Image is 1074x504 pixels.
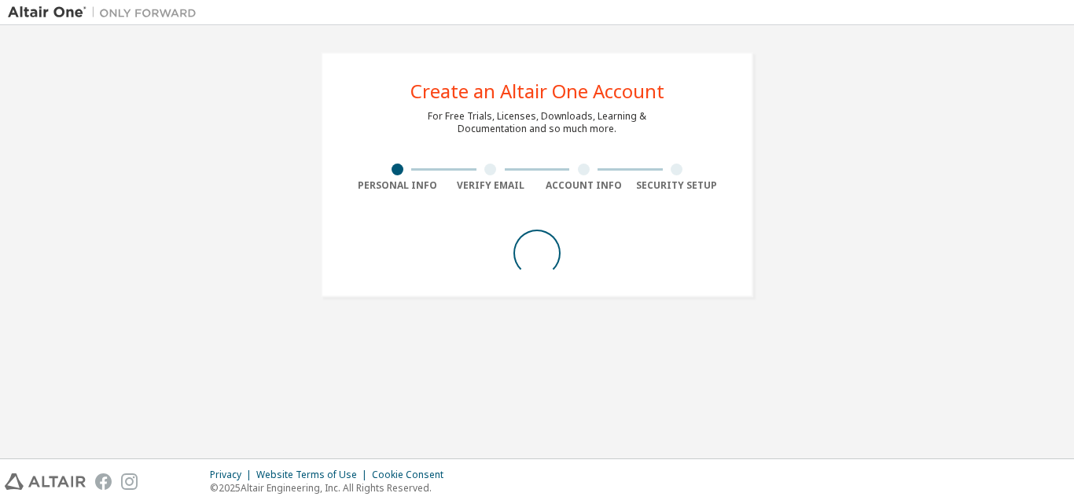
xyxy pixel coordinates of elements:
[351,179,444,192] div: Personal Info
[428,110,646,135] div: For Free Trials, Licenses, Downloads, Learning & Documentation and so much more.
[121,473,138,490] img: instagram.svg
[256,469,372,481] div: Website Terms of Use
[95,473,112,490] img: facebook.svg
[5,473,86,490] img: altair_logo.svg
[210,481,453,495] p: © 2025 Altair Engineering, Inc. All Rights Reserved.
[537,179,631,192] div: Account Info
[210,469,256,481] div: Privacy
[8,5,204,20] img: Altair One
[372,469,453,481] div: Cookie Consent
[631,179,724,192] div: Security Setup
[410,82,664,101] div: Create an Altair One Account
[444,179,538,192] div: Verify Email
